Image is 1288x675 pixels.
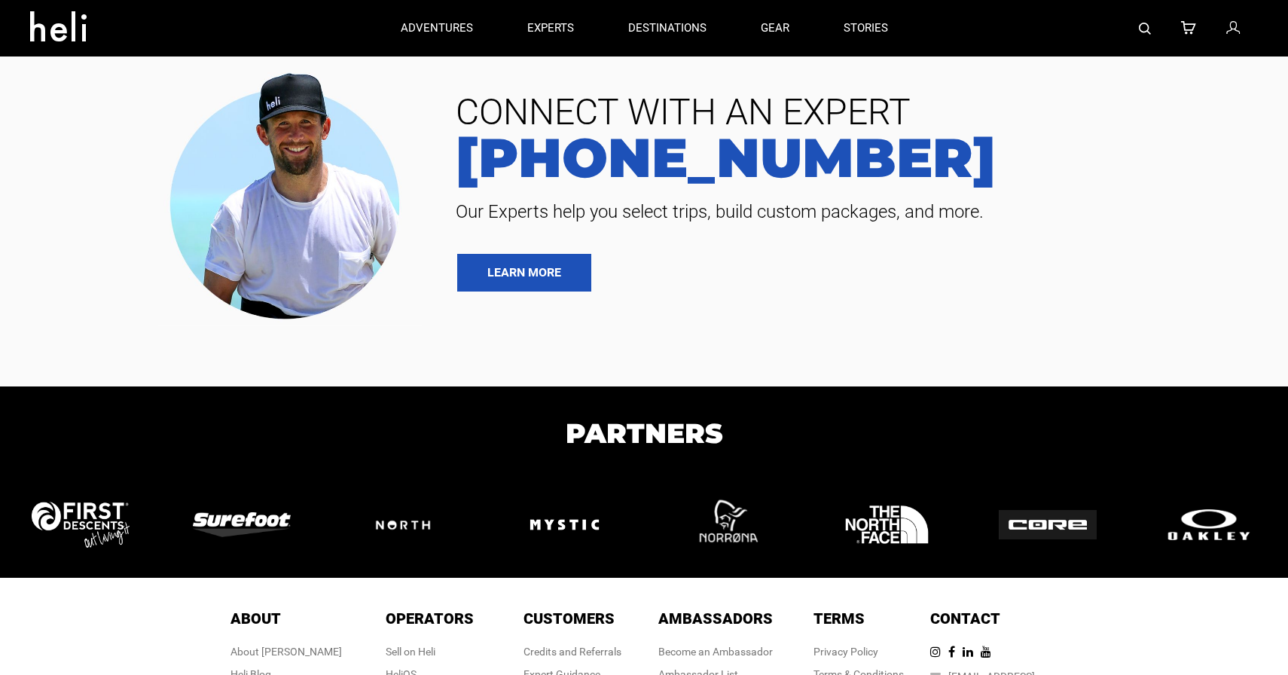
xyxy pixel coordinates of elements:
a: [PHONE_NUMBER] [444,130,1265,185]
span: Operators [386,609,474,628]
img: logo [193,512,291,536]
img: logo [1160,505,1258,544]
p: experts [527,20,574,36]
img: logo [840,478,934,572]
span: Customers [523,609,615,628]
img: logo [354,499,452,551]
a: Credits and Referrals [523,646,621,658]
span: About [230,609,281,628]
p: destinations [628,20,707,36]
img: logo [999,510,1097,540]
img: logo [517,478,612,572]
span: Terms [813,609,865,628]
img: logo [679,478,773,572]
div: About [PERSON_NAME] [230,644,342,659]
a: Become an Ambassador [658,646,773,658]
img: search-bar-icon.svg [1139,23,1151,35]
img: logo [32,502,130,547]
span: CONNECT WITH AN EXPERT [444,94,1265,130]
div: Sell on Heli [386,644,474,659]
span: Ambassadors [658,609,773,628]
p: adventures [401,20,473,36]
span: Our Experts help you select trips, build custom packages, and more. [444,200,1265,224]
img: contact our team [158,60,422,326]
a: Privacy Policy [813,646,878,658]
span: Contact [930,609,1000,628]
a: LEARN MORE [457,254,591,292]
